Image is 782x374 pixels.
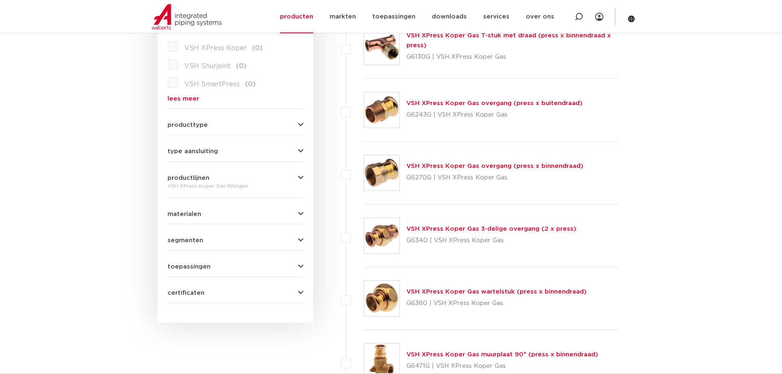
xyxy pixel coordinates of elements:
[406,171,583,184] p: G6270G | VSH XPress Koper Gas
[364,92,399,128] img: Thumbnail for VSH XPress Koper Gas overgang (press x buitendraad)
[406,100,582,106] a: VSH XPress Koper Gas overgang (press x buitendraad)
[167,264,211,270] span: toepassingen
[406,108,582,122] p: G6243G | VSH XPress Koper Gas
[167,211,303,217] button: materialen
[184,45,247,51] span: VSH XPress Koper
[167,148,303,154] button: type aansluiting
[406,351,598,358] a: VSH XPress Koper Gas muurplaat 90° (press x binnendraad)
[167,181,303,191] div: VSH XPress Koper Gas fittingen
[406,234,576,247] p: G6340 | VSH XPress Koper Gas
[167,148,218,154] span: type aansluiting
[167,237,303,243] button: segmenten
[167,96,303,102] a: lees meer
[406,50,619,64] p: G6130G | VSH XPress Koper Gas
[167,264,303,270] button: toepassingen
[167,175,303,181] button: productlijnen
[406,289,587,295] a: VSH XPress Koper Gas wartelstuk (press x binnendraad)
[252,45,263,51] span: (0)
[167,211,201,217] span: materialen
[236,63,247,69] span: (0)
[406,297,587,310] p: G6360 | VSH XPress Koper Gas
[167,122,208,128] span: producttype
[406,226,576,232] a: VSH XPress Koper Gas 3-delige overgang (2 x press)
[364,155,399,190] img: Thumbnail for VSH XPress Koper Gas overgang (press x binnendraad)
[406,360,598,373] p: G6471G | VSH XPress Koper Gas
[364,281,399,316] img: Thumbnail for VSH XPress Koper Gas wartelstuk (press x binnendraad)
[167,290,204,296] span: certificaten
[167,290,303,296] button: certificaten
[167,237,203,243] span: segmenten
[406,163,583,169] a: VSH XPress Koper Gas overgang (press x binnendraad)
[364,30,399,65] img: Thumbnail for VSH XPress Koper Gas T-stuk met draad (press x binnendraad x press)
[167,122,303,128] button: producttype
[245,81,256,87] span: (0)
[364,218,399,253] img: Thumbnail for VSH XPress Koper Gas 3-delige overgang (2 x press)
[167,175,209,181] span: productlijnen
[184,81,240,87] span: VSH SmartPress
[184,63,231,69] span: VSH Shurjoint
